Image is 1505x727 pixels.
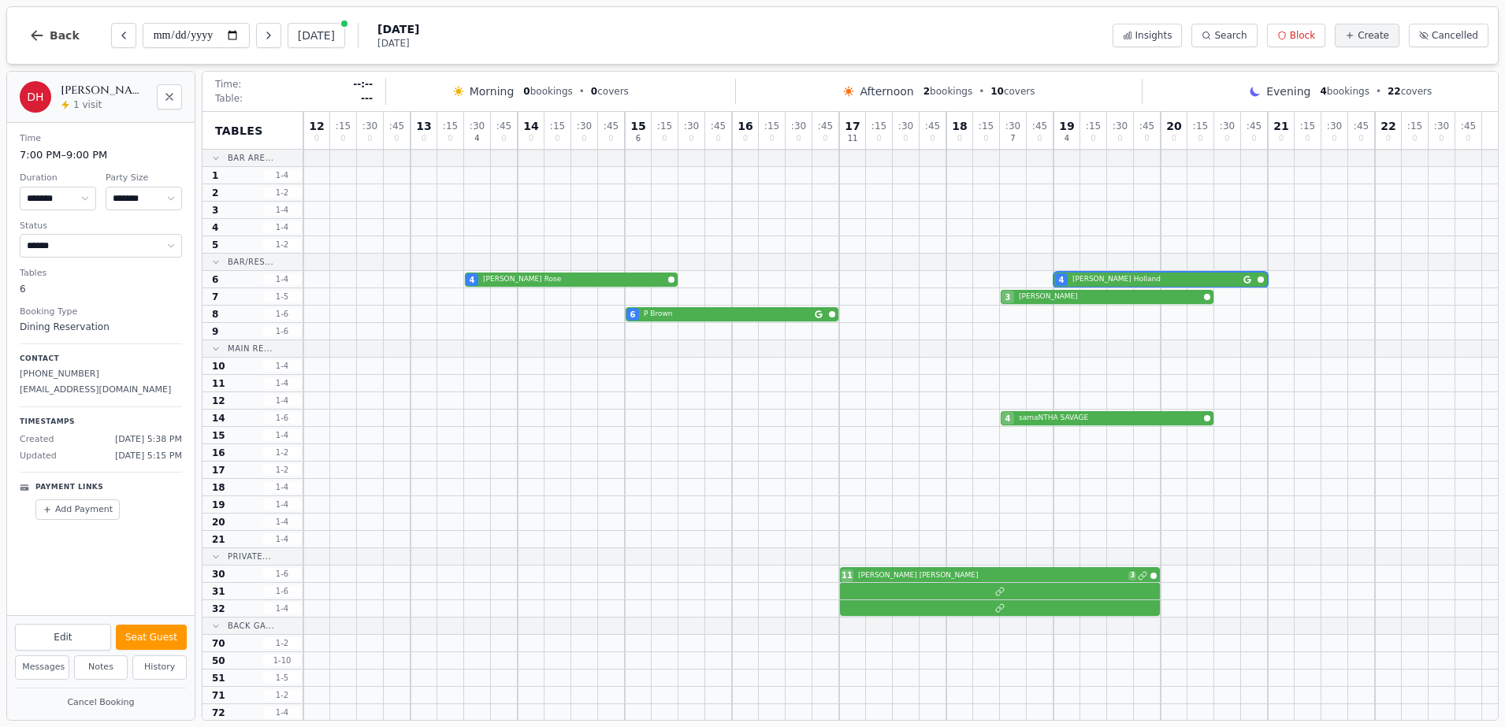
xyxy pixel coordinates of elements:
span: 1 - 4 [263,395,301,406]
span: 70 [212,637,225,650]
span: : 45 [1461,121,1476,131]
span: 1 - 4 [263,481,301,493]
span: 2 [923,86,930,97]
span: 50 [212,655,225,667]
span: [PERSON_NAME] Holland [1072,274,1240,285]
span: 16 [212,447,225,459]
span: samaNTHA SAVAGE [1019,413,1201,424]
span: 4 [1059,274,1065,286]
span: 1 - 6 [263,412,301,424]
span: 0 [689,135,693,143]
span: Bar/Res... [228,256,273,268]
span: 0 [715,135,720,143]
span: 0 [1386,135,1391,143]
span: 0 [662,135,667,143]
span: [PERSON_NAME] [PERSON_NAME] [858,570,1125,581]
button: Close [157,84,182,109]
span: : 30 [362,121,377,131]
span: 1 - 6 [263,568,301,580]
span: 1 - 2 [263,637,301,649]
span: [DATE] 5:38 PM [115,433,182,447]
span: 1 - 2 [263,464,301,476]
span: 0 [823,135,827,143]
span: 1 - 4 [263,273,301,285]
span: 0 [422,135,426,143]
span: 10 [990,86,1004,97]
span: 0 [314,135,319,143]
span: : 15 [1300,121,1315,131]
span: bookings [923,85,972,98]
span: 11 [212,377,225,390]
span: 0 [591,86,597,97]
span: 13 [416,121,431,132]
span: : 30 [1327,121,1342,131]
span: 11 [848,135,858,143]
span: 4 [1065,135,1069,143]
span: Insights [1135,29,1172,42]
dd: 6 [20,282,182,296]
span: 0 [876,135,881,143]
span: : 30 [470,121,485,131]
span: P Brown [644,309,812,320]
span: 18 [212,481,225,494]
span: 1 - 10 [263,655,301,666]
span: • [579,85,585,98]
span: 31 [212,585,225,598]
button: Messages [15,655,69,680]
span: 3 [1005,291,1011,303]
span: Evening [1266,83,1310,99]
span: 32 [212,603,225,615]
span: 4 [212,221,218,234]
span: 21 [1273,121,1288,132]
span: 72 [212,707,225,719]
span: : 15 [1407,121,1422,131]
span: 1 visit [73,98,102,111]
span: 1 - 6 [263,585,301,597]
span: [DATE] [377,37,419,50]
h2: [PERSON_NAME] Holland [61,83,147,98]
span: 0 [523,86,530,97]
span: 7 [212,291,218,303]
span: 0 [394,135,399,143]
span: 0 [1224,135,1229,143]
dd: 7:00 PM – 9:00 PM [20,147,182,163]
span: 0 [1251,135,1256,143]
span: 15 [212,429,225,442]
span: 20 [1166,121,1181,132]
span: : 30 [898,121,913,131]
span: Block [1290,29,1315,42]
span: 0 [501,135,506,143]
span: 71 [212,689,225,702]
span: 0 [555,135,559,143]
span: : 30 [684,121,699,131]
button: Cancel Booking [15,693,187,713]
dd: Dining Reservation [20,320,182,334]
span: : 45 [496,121,511,131]
span: Main Re... [228,343,273,354]
span: 1 [212,169,218,182]
span: 22 [1388,86,1401,97]
span: Updated [20,450,57,463]
span: • [979,85,984,98]
span: 1 - 4 [263,204,301,216]
span: Cancelled [1432,29,1478,42]
p: Payment Links [35,482,103,493]
button: Block [1267,24,1325,47]
span: 1 - 5 [263,672,301,684]
button: Back [17,17,92,54]
span: 4 [470,274,475,286]
span: 4 [474,135,479,143]
button: [DATE] [288,23,345,48]
button: Edit [15,624,111,651]
span: 16 [738,121,752,132]
span: 19 [212,499,225,511]
span: 0 [340,135,345,143]
span: 4 [1005,413,1011,425]
span: 14 [212,412,225,425]
span: [PERSON_NAME] [1019,291,1201,302]
span: bookings [523,85,572,98]
button: History [132,655,187,680]
span: 6 [630,309,636,321]
span: 1 - 4 [263,360,301,372]
span: 21 [212,533,225,546]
